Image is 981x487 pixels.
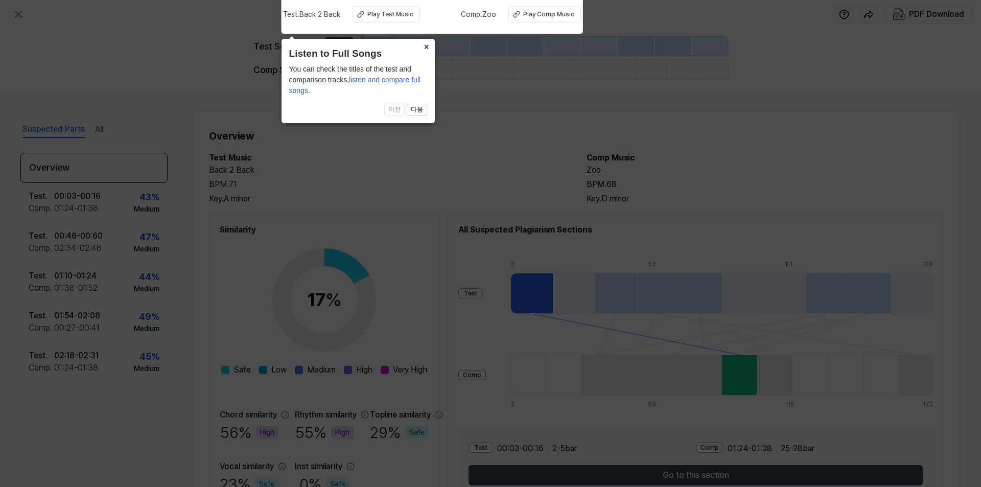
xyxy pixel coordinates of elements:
[523,10,574,19] div: Play Comp Music
[289,76,421,95] span: listen and compare full songs.
[418,39,435,53] button: Close
[289,64,427,96] div: You can check the titles of the test and comparison tracks,
[289,47,427,61] header: Listen to Full Songs
[367,10,413,19] div: Play Test Music
[353,6,420,22] button: Play Test Music
[283,9,340,20] span: Test . Back 2 Back
[461,9,496,20] span: Comp . Zoo
[508,6,581,22] button: Play Comp Music
[407,104,427,116] button: 다음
